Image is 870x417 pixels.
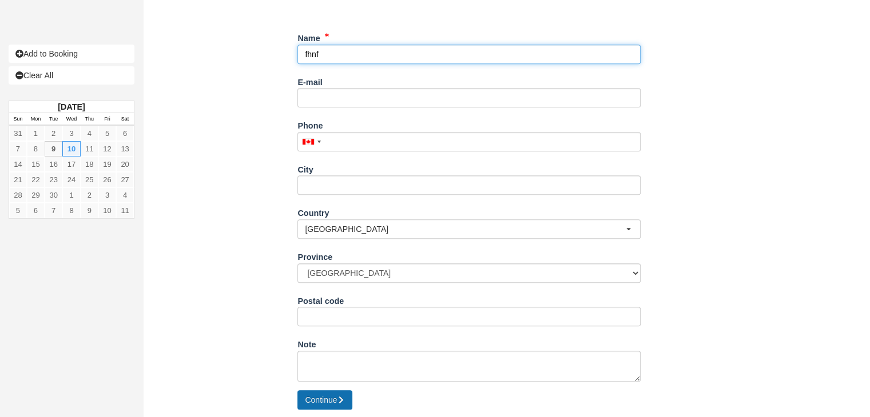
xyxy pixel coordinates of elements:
a: 16 [45,157,62,172]
a: 24 [62,172,80,187]
a: 10 [98,203,116,218]
label: Country [297,203,329,219]
th: Fri [98,113,116,126]
a: 5 [9,203,27,218]
label: Phone [297,116,323,132]
a: 25 [81,172,98,187]
th: Tue [45,113,62,126]
a: 14 [9,157,27,172]
th: Sun [9,113,27,126]
a: Clear All [9,66,134,85]
a: 10 [62,141,80,157]
a: 15 [27,157,45,172]
th: Sat [116,113,134,126]
label: Note [297,335,316,351]
a: 26 [98,172,116,187]
a: 8 [27,141,45,157]
a: 6 [116,126,134,141]
a: 17 [62,157,80,172]
a: Add to Booking [9,45,134,63]
div: Canada: +1 [298,133,324,151]
a: 30 [45,187,62,203]
a: 2 [45,126,62,141]
span: [GEOGRAPHIC_DATA] [305,223,626,235]
a: 21 [9,172,27,187]
a: 2 [81,187,98,203]
a: 20 [116,157,134,172]
a: 23 [45,172,62,187]
a: 27 [116,172,134,187]
a: 31 [9,126,27,141]
label: Province [297,247,332,263]
label: E-mail [297,73,322,89]
a: 12 [98,141,116,157]
a: 9 [81,203,98,218]
a: 4 [81,126,98,141]
label: Name [297,29,320,45]
a: 13 [116,141,134,157]
a: 6 [27,203,45,218]
th: Mon [27,113,45,126]
a: 8 [62,203,80,218]
a: 9 [45,141,62,157]
a: 5 [98,126,116,141]
a: 3 [98,187,116,203]
a: 11 [116,203,134,218]
a: 3 [62,126,80,141]
button: [GEOGRAPHIC_DATA] [297,219,641,239]
a: 22 [27,172,45,187]
a: 11 [81,141,98,157]
a: 1 [62,187,80,203]
th: Thu [81,113,98,126]
strong: [DATE] [58,102,85,111]
a: 7 [9,141,27,157]
th: Wed [62,113,80,126]
a: 7 [45,203,62,218]
a: 28 [9,187,27,203]
a: 29 [27,187,45,203]
label: City [297,160,313,176]
a: 18 [81,157,98,172]
label: Postal code [297,291,344,307]
a: 19 [98,157,116,172]
a: 4 [116,187,134,203]
button: Continue [297,390,352,410]
a: 1 [27,126,45,141]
